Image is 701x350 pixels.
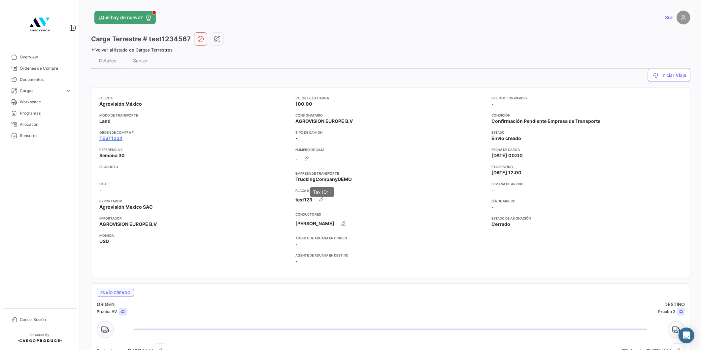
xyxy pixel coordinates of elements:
span: Documentos [20,77,71,83]
a: Volver al listado de Cargas Terrestres [91,47,173,52]
a: Órdenes de Compra [5,63,74,74]
span: Overview [20,54,71,60]
span: TruckingCompanyDEMO [295,176,352,183]
app-card-info-title: Número de Caja [295,147,486,152]
span: test123 [295,196,312,203]
span: Envío creado [97,289,134,297]
a: Overview [5,52,74,63]
span: Allocation [20,122,71,127]
span: Suri [665,14,673,21]
span: Agrovisión México [99,101,142,107]
span: USD [99,238,109,245]
span: - [491,101,494,107]
span: [PERSON_NAME] [295,220,334,227]
app-card-info-title: Freight Forwarder [491,95,682,101]
app-card-info-title: Referencia # [99,147,290,152]
span: - [491,204,494,210]
app-card-info-title: ETA Destino [491,164,682,169]
app-card-info-title: Placa # [295,188,486,193]
span: Envío creado [491,135,521,142]
app-card-info-title: Estado de Asignación [491,216,682,221]
span: - [99,187,102,193]
span: Cargas [20,88,63,94]
app-card-info-title: Semana de Arribo [491,181,682,187]
app-card-info-title: Modo de Transporte [99,113,290,118]
span: - [491,187,494,193]
app-card-info-title: Exportador [99,198,290,204]
span: Cerrar Sesión [20,317,71,323]
app-card-info-title: Estado [491,130,682,135]
a: Documentos [5,74,74,85]
span: [DATE] 12:00 [491,169,521,176]
div: Abrir Intercom Messenger [679,328,694,343]
button: ¿Qué hay de nuevo? [94,11,156,24]
span: ¿Qué hay de nuevo? [98,14,143,21]
span: - [295,156,298,162]
app-card-info-title: Condición [491,113,682,118]
a: Allocation [5,119,74,130]
app-card-info-title: Cliente [99,95,290,101]
app-card-info-title: Agente de Aduana en Origen [295,235,486,241]
span: Workspace [20,99,71,105]
app-card-info-title: SKU [99,181,290,187]
app-card-info-title: Conductores [295,212,486,217]
img: placeholder-user.png [677,11,690,24]
h4: ORIGEN [97,301,391,308]
div: Tax ID: - [310,187,334,197]
span: AGROVISION EUROPE B.V [99,221,157,227]
span: Agrovisión Mexico SAC [99,204,153,210]
app-card-info-title: Importador [99,216,290,221]
h3: Carga Terrestre # test1234567 [91,34,191,44]
a: Programas [5,108,74,119]
span: - [295,258,298,264]
app-card-info-title: Día de Arribo [491,198,682,204]
span: Confirmación Pendiente Empresa de Transporte [491,118,600,124]
span: Cerrado [491,221,510,227]
app-card-info-title: Orden de Compra # [99,130,290,135]
app-card-info-title: Fecha de carga [491,147,682,152]
h5: Prueba AV [97,308,391,316]
span: expand_more [65,88,71,94]
app-card-info-title: Tipo de Camión [295,130,486,135]
span: - [99,169,102,176]
span: - [295,135,298,142]
app-card-info-title: Valor de la Carga [295,95,486,101]
app-card-info-title: Moneda [99,233,290,238]
span: Semana 30 [99,152,125,159]
span: AGROVISION EUROPE B.V [295,118,353,124]
span: [DATE] 00:00 [491,152,523,159]
a: Test1234 [99,135,122,142]
div: Detalles [99,58,116,63]
span: Land [99,118,111,124]
app-card-info-title: Empresa de Transporte [295,171,486,176]
h5: Prueba 2 [391,308,685,316]
span: - [295,241,298,247]
a: Sensores [5,130,74,141]
app-card-info-title: Agente de Aduana en Destino [295,253,486,258]
span: Órdenes de Compra [20,65,71,71]
app-card-info-title: Producto [99,164,290,169]
img: 9b0bf2eb-1382-42e1-9c6f-7ba223f31c97.jpg [23,8,56,41]
a: Workspace [5,96,74,108]
span: Sensores [20,133,71,139]
div: Sensor [133,58,148,63]
span: 100.00 [295,101,312,107]
span: Programas [20,110,71,116]
app-card-info-title: Consignatario [295,113,486,118]
button: Iniciar Viaje [648,69,690,82]
h4: DESTINO [391,301,685,308]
